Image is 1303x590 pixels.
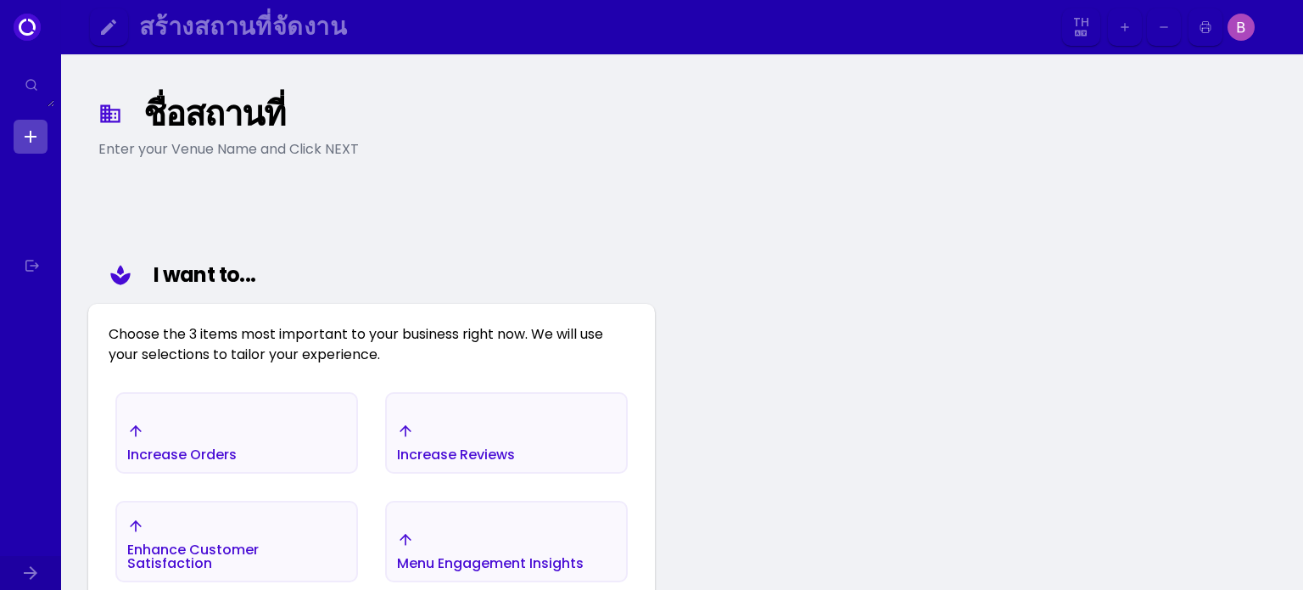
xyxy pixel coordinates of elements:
div: Increase Orders [127,448,237,462]
button: สร้างสถานที่จัดงาน [132,8,1057,47]
div: I want to... [154,260,626,290]
div: Choose the 3 items most important to your business right now. We will use your selections to tail... [88,304,655,365]
button: Menu Engagement Insights [385,501,628,582]
div: Menu Engagement Insights [397,557,584,570]
button: Increase Reviews [385,392,628,474]
img: Image [1260,14,1287,41]
img: Image [1228,14,1255,41]
div: Enhance Customer Satisfaction [127,543,346,570]
button: Increase Orders [115,392,358,474]
div: Enter your Venue Name and Click NEXT [98,139,645,160]
div: ชื่อสถานที่ [143,98,636,129]
button: Enhance Customer Satisfaction [115,501,358,582]
div: Increase Reviews [397,448,515,462]
div: สร้างสถานที่จัดงาน [139,17,1040,37]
